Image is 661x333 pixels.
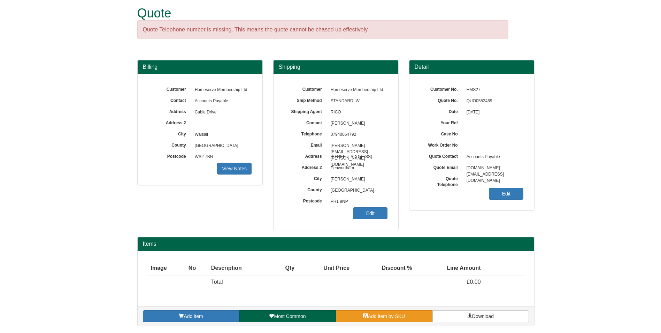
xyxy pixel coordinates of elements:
h3: Detail [415,64,529,70]
span: [PERSON_NAME] [327,118,388,129]
span: [DOMAIN_NAME][EMAIL_ADDRESS][DOMAIN_NAME] [463,163,524,174]
th: Qty [271,261,297,275]
span: HMS27 [463,84,524,96]
span: PR1 9NP [327,196,388,207]
td: Total [208,275,271,289]
span: QUO0552469 [463,96,524,107]
span: Add item by SKU [368,313,405,319]
label: Quote Telephone [420,174,463,188]
span: Add item [184,313,203,319]
label: Address [284,151,327,160]
label: Shipping Agent [284,107,327,115]
label: Quote Contact [420,151,463,160]
span: Homeserve Membership Ltd [327,84,388,96]
label: Email [284,140,327,148]
span: [STREET_ADDRESS] [327,151,388,163]
span: Walsall [191,129,252,140]
span: Homeserve Membership Ltd [191,84,252,96]
span: [DATE] [463,107,524,118]
span: Most Common [274,313,306,319]
a: Edit [353,207,387,219]
span: Accounts Payable [463,151,524,163]
label: Work Order No [420,140,463,148]
th: Line Amount [415,261,484,275]
span: RICO [327,107,388,118]
span: Penwortham [327,163,388,174]
label: Contact [148,96,191,104]
label: Postcode [284,196,327,204]
h3: Billing [143,64,257,70]
a: View Notes [217,163,252,175]
h1: Quote [137,6,508,20]
span: [GEOGRAPHIC_DATA] [327,185,388,196]
label: Contact [284,118,327,126]
span: Accounts Payable [191,96,252,107]
label: Quote Email [420,163,463,171]
label: Address [148,107,191,115]
div: Quote Telephone number is missing. This means the quote cannot be chased up effectively. [137,20,508,39]
h2: Items [143,241,529,247]
h3: Shipping [279,64,393,70]
label: Customer [148,84,191,92]
label: Date [420,107,463,115]
th: Discount % [352,261,415,275]
label: Address 2 [284,163,327,171]
a: Edit [489,188,523,200]
span: [PERSON_NAME][EMAIL_ADDRESS][PERSON_NAME][DOMAIN_NAME] [327,140,388,151]
span: [GEOGRAPHIC_DATA] [191,140,252,151]
span: Cable Drive [191,107,252,118]
label: Quote No. [420,96,463,104]
th: Unit Price [297,261,352,275]
th: No [186,261,208,275]
span: [PERSON_NAME] [327,174,388,185]
label: City [148,129,191,137]
span: WS2 7BN [191,151,252,163]
label: Postcode [148,151,191,160]
label: Address 2 [148,118,191,126]
th: Image [148,261,186,275]
label: Your Ref [420,118,463,126]
label: Case No [420,129,463,137]
label: Telephone [284,129,327,137]
label: County [148,140,191,148]
span: £0.00 [467,279,481,285]
label: Customer No. [420,84,463,92]
label: County [284,185,327,193]
label: Customer [284,84,327,92]
label: Ship Method [284,96,327,104]
a: Download [432,310,529,322]
label: City [284,174,327,182]
span: Download [472,313,494,319]
span: 07940064792 [327,129,388,140]
th: Description [208,261,271,275]
span: STANDARD_W [327,96,388,107]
